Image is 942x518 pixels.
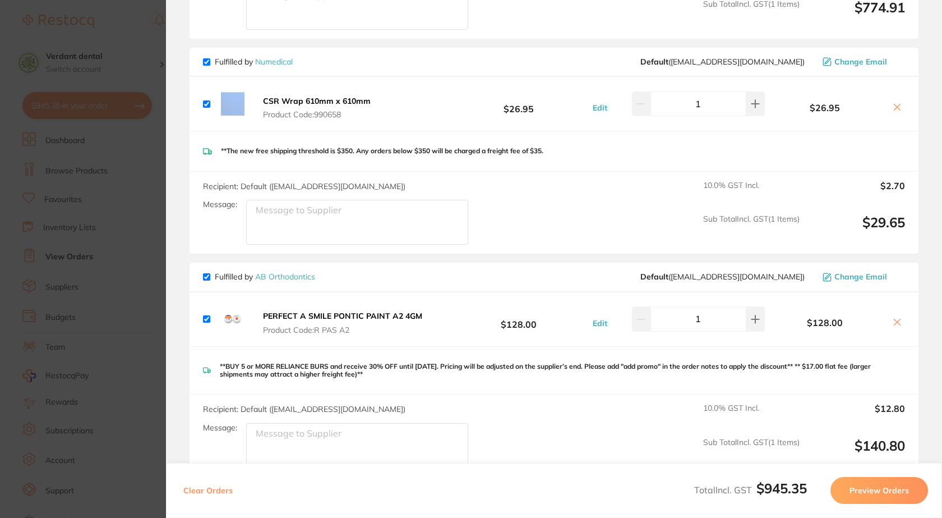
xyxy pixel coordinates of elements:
[263,326,422,334] span: Product Code: R PAS A2
[765,318,885,328] b: $128.00
[756,480,807,497] b: $945.35
[220,363,905,379] p: **BUY 5 or MORE RELIANCE BURS and receive 30% OFF until [DATE]. Pricing will be adjusted on the s...
[260,96,374,120] button: CSR Wrap 610mm x 610mm Product Code:990658
[703,438,800,469] span: Sub Total Incl. GST ( 1 Items)
[809,214,905,245] output: $29.65
[203,181,405,191] span: Recipient: Default ( [EMAIL_ADDRESS][DOMAIN_NAME] )
[809,181,905,205] output: $2.70
[640,57,805,66] span: orders@numedical.com.au
[640,57,668,67] b: Default
[263,110,371,119] span: Product Code: 990658
[809,438,905,469] output: $140.80
[203,404,405,414] span: Recipient: Default ( [EMAIL_ADDRESS][DOMAIN_NAME] )
[260,311,426,334] button: PERFECT A SMILE PONTIC PAINT A2 4GM Product Code:R PAS A2
[255,57,293,67] a: Numedical
[221,147,543,155] p: **The new free shipping threshold is $350. Any orders below $350 will be charged a freight fee of...
[834,57,887,66] span: Change Email
[819,57,905,67] button: Change Email
[589,103,611,113] button: Edit
[830,477,928,504] button: Preview Orders
[449,309,589,329] b: $128.00
[703,404,800,428] span: 10.0 % GST Incl.
[215,301,251,337] img: ZThxcHRpMA
[819,272,905,282] button: Change Email
[640,272,668,282] b: Default
[215,57,293,66] p: Fulfilled by
[215,272,315,281] p: Fulfilled by
[215,86,251,122] img: d3ZnYjF4OQ
[263,311,422,321] b: PERFECT A SMILE PONTIC PAINT A2 4GM
[203,423,237,433] label: Message:
[703,181,800,205] span: 10.0 % GST Incl.
[765,103,885,113] b: $26.95
[694,484,807,496] span: Total Incl. GST
[589,318,611,328] button: Edit
[263,96,371,106] b: CSR Wrap 610mm x 610mm
[640,272,805,281] span: tahlia@ortho.com.au
[180,477,236,504] button: Clear Orders
[834,272,887,281] span: Change Email
[809,404,905,428] output: $12.80
[449,94,589,114] b: $26.95
[255,272,315,282] a: AB Orthodontics
[203,200,237,209] label: Message:
[703,214,800,245] span: Sub Total Incl. GST ( 1 Items)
